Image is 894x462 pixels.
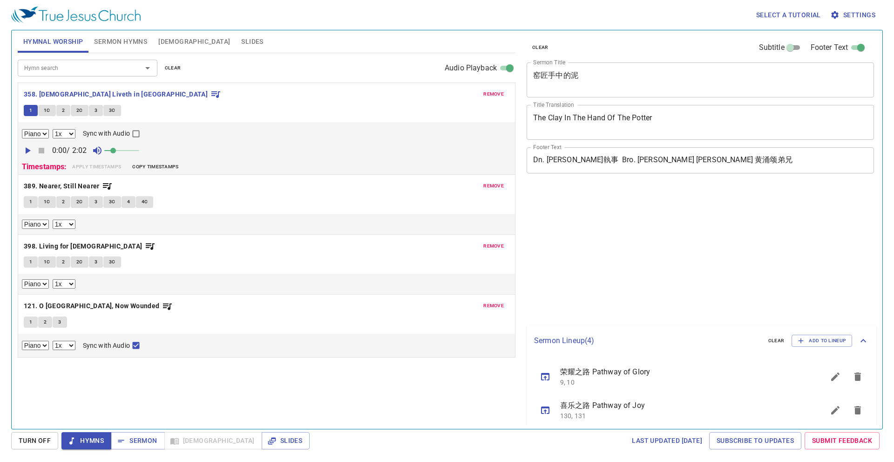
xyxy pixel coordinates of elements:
button: 1C [38,196,56,207]
span: remove [483,242,504,250]
select: Playback Rate [53,341,75,350]
span: 1C [44,258,50,266]
button: 3 [89,105,103,116]
span: 3C [109,258,115,266]
span: remove [483,302,504,310]
button: 358. [DEMOGRAPHIC_DATA] Liveth in [GEOGRAPHIC_DATA] [24,89,221,100]
select: Playback Rate [53,220,75,229]
span: clear [768,337,785,345]
button: 2C [71,256,88,268]
span: 3 [58,318,61,326]
button: Settings [828,7,879,24]
span: 3 [95,258,97,266]
button: 2 [56,105,70,116]
button: 1C [38,105,56,116]
span: 1C [44,106,50,115]
span: Sermon [118,435,157,447]
span: Footer Text [811,42,848,53]
span: 荣耀之路 Pathway of Glory [560,366,802,378]
button: 1C [38,256,56,268]
b: 398. Living for [DEMOGRAPHIC_DATA] [24,241,142,252]
button: 3C [103,105,121,116]
button: remove [478,300,509,311]
b: 389. Nearer, Still Nearer [24,180,100,192]
span: 1 [29,258,32,266]
button: 1 [24,317,38,328]
div: Sermon Lineup(4)clearAdd to Lineup [527,325,876,356]
button: Sermon [111,432,164,449]
span: 2 [62,106,65,115]
b: 121. O [GEOGRAPHIC_DATA], Now Wounded [24,300,160,312]
button: clear [159,62,187,74]
button: Copy timestamps [127,161,184,172]
button: 398. Living for [DEMOGRAPHIC_DATA] [24,241,156,252]
select: Playback Rate [53,129,75,138]
button: 1 [24,196,38,207]
span: 1 [29,106,32,115]
span: Sermon Hymns [94,36,147,48]
span: Hymns [69,435,104,447]
span: 3C [109,198,115,206]
button: remove [478,89,509,100]
span: Select a tutorial [756,9,821,21]
span: 2C [76,198,83,206]
button: 2C [71,196,88,207]
select: Select Track [22,129,49,138]
button: 3 [53,317,67,328]
button: 2 [38,317,52,328]
span: clear [165,64,181,72]
span: Slides [269,435,302,447]
button: Open [141,62,154,75]
span: 2 [62,198,65,206]
span: remove [483,182,504,190]
span: Subscribe to Updates [717,435,794,447]
textarea: 窑匠手中的泥 [533,71,867,89]
span: Add to Lineup [798,337,846,345]
span: Audio Playback [445,62,497,74]
span: 4 [127,198,130,206]
b: 358. [DEMOGRAPHIC_DATA] Liveth in [GEOGRAPHIC_DATA] [24,89,208,100]
span: 1C [44,198,50,206]
button: 4C [136,196,154,207]
span: 3 [95,198,97,206]
a: Submit Feedback [805,432,880,449]
span: clear [532,43,549,52]
button: clear [763,335,790,346]
textarea: The Clay In The Hand Of The Potter [533,113,867,131]
button: 121. O [GEOGRAPHIC_DATA], Now Wounded [24,300,173,312]
span: Copy timestamps [132,163,178,171]
button: remove [478,241,509,252]
button: 1 [24,256,38,268]
select: Playback Rate [53,279,75,289]
span: 喜乐之路 Pathway of Joy [560,400,802,411]
span: Subtitle [759,42,785,53]
button: 3 [89,196,103,207]
span: remove [483,90,504,98]
span: 2C [76,106,83,115]
button: Slides [262,432,310,449]
a: Last updated [DATE] [628,432,706,449]
span: 4C [142,198,148,206]
span: Hymnal Worship [23,36,83,48]
p: 130, 131 [560,411,802,421]
span: 1 [29,318,32,326]
span: 1 [29,198,32,206]
span: 2C [76,258,83,266]
button: 3 [89,256,103,268]
button: 2 [56,196,70,207]
button: Hymns [61,432,111,449]
span: Settings [832,9,875,21]
p: 0:00 / 2:02 [48,145,91,156]
span: Submit Feedback [812,435,872,447]
select: Select Track [22,220,49,229]
b: Timestamps: [22,162,67,171]
span: Slides [241,36,263,48]
span: 2 [62,258,65,266]
button: clear [527,42,554,53]
span: Sync with Audio [83,341,130,351]
button: Select a tutorial [752,7,825,24]
button: remove [478,180,509,192]
button: Turn Off [11,432,58,449]
button: 3C [103,196,121,207]
span: Turn Off [19,435,51,447]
